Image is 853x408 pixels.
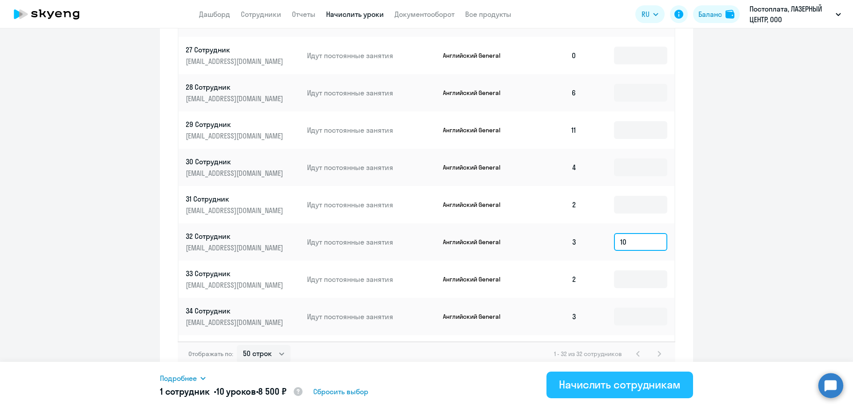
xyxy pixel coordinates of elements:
[307,125,436,135] p: Идут постоянные занятия
[186,306,300,327] a: 34 Сотрудник[EMAIL_ADDRESS][DOMAIN_NAME]
[642,9,650,20] span: RU
[443,238,510,246] p: Английский General
[443,89,510,97] p: Английский General
[522,149,584,186] td: 4
[186,269,300,290] a: 33 Сотрудник[EMAIL_ADDRESS][DOMAIN_NAME]
[443,313,510,321] p: Английский General
[186,194,285,204] p: 31 Сотрудник
[443,126,510,134] p: Английский General
[186,306,285,316] p: 34 Сотрудник
[307,88,436,98] p: Идут постоянные занятия
[160,373,197,384] span: Подробнее
[186,231,300,253] a: 32 Сотрудник[EMAIL_ADDRESS][DOMAIN_NAME]
[465,10,511,19] a: Все продукты
[186,131,285,141] p: [EMAIL_ADDRESS][DOMAIN_NAME]
[216,386,256,397] span: 10 уроков
[313,386,368,397] span: Сбросить выбор
[186,194,300,215] a: 31 Сотрудник[EMAIL_ADDRESS][DOMAIN_NAME]
[307,312,436,321] p: Идут постоянные занятия
[186,206,285,215] p: [EMAIL_ADDRESS][DOMAIN_NAME]
[395,10,454,19] a: Документооборот
[160,385,303,399] h5: 1 сотрудник • •
[326,10,384,19] a: Начислить уроки
[186,45,285,55] p: 27 Сотрудник
[725,10,734,19] img: balance
[307,274,436,284] p: Идут постоянные занятия
[554,350,622,358] span: 1 - 32 из 32 сотрудников
[307,200,436,210] p: Идут постоянные занятия
[749,4,832,25] p: Постоплата, ЛАЗЕРНЫЙ ЦЕНТР, ООО
[186,56,285,66] p: [EMAIL_ADDRESS][DOMAIN_NAME]
[258,386,286,397] span: 8 500 ₽
[522,335,584,372] td: 8
[188,350,233,358] span: Отображать по:
[292,10,315,19] a: Отчеты
[186,317,285,327] p: [EMAIL_ADDRESS][DOMAIN_NAME]
[186,45,300,66] a: 27 Сотрудник[EMAIL_ADDRESS][DOMAIN_NAME]
[559,377,681,392] div: Начислить сотрудникам
[698,9,722,20] div: Баланс
[307,162,436,172] p: Идут постоянные занятия
[241,10,281,19] a: Сотрудники
[745,4,845,25] button: Постоплата, ЛАЗЕРНЫЙ ЦЕНТР, ООО
[522,298,584,335] td: 3
[522,261,584,298] td: 2
[307,237,436,247] p: Идут постоянные занятия
[186,82,285,92] p: 28 Сотрудник
[186,231,285,241] p: 32 Сотрудник
[186,157,300,178] a: 30 Сотрудник[EMAIL_ADDRESS][DOMAIN_NAME]
[693,5,740,23] button: Балансbalance
[307,51,436,60] p: Идут постоянные занятия
[186,269,285,278] p: 33 Сотрудник
[186,82,300,103] a: 28 Сотрудник[EMAIL_ADDRESS][DOMAIN_NAME]
[186,94,285,103] p: [EMAIL_ADDRESS][DOMAIN_NAME]
[199,10,230,19] a: Дашборд
[522,111,584,149] td: 11
[443,201,510,209] p: Английский General
[522,223,584,261] td: 3
[186,243,285,253] p: [EMAIL_ADDRESS][DOMAIN_NAME]
[522,186,584,223] td: 2
[522,37,584,74] td: 0
[443,51,510,59] p: Английский General
[522,74,584,111] td: 6
[635,5,665,23] button: RU
[186,280,285,290] p: [EMAIL_ADDRESS][DOMAIN_NAME]
[186,119,300,141] a: 29 Сотрудник[EMAIL_ADDRESS][DOMAIN_NAME]
[443,275,510,283] p: Английский General
[546,372,693,398] button: Начислить сотрудникам
[186,157,285,166] p: 30 Сотрудник
[443,163,510,171] p: Английский General
[186,119,285,129] p: 29 Сотрудник
[186,168,285,178] p: [EMAIL_ADDRESS][DOMAIN_NAME]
